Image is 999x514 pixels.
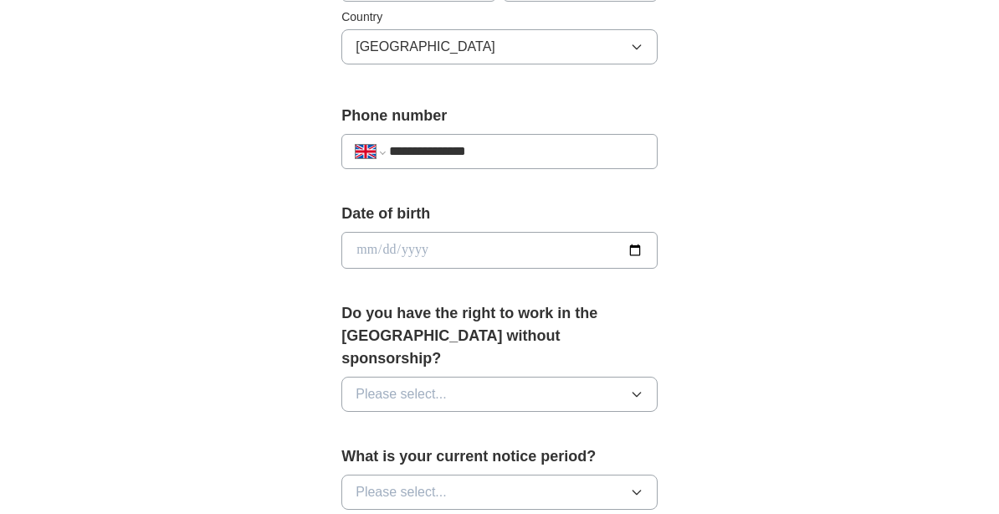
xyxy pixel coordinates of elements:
[341,105,658,128] label: Phone number
[341,303,658,371] label: Do you have the right to work in the [GEOGRAPHIC_DATA] without sponsorship?
[341,30,658,65] button: [GEOGRAPHIC_DATA]
[341,203,658,226] label: Date of birth
[356,483,447,503] span: Please select...
[341,378,658,413] button: Please select...
[341,475,658,511] button: Please select...
[341,446,658,469] label: What is your current notice period?
[341,9,658,27] label: Country
[356,385,447,405] span: Please select...
[356,38,495,58] span: [GEOGRAPHIC_DATA]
